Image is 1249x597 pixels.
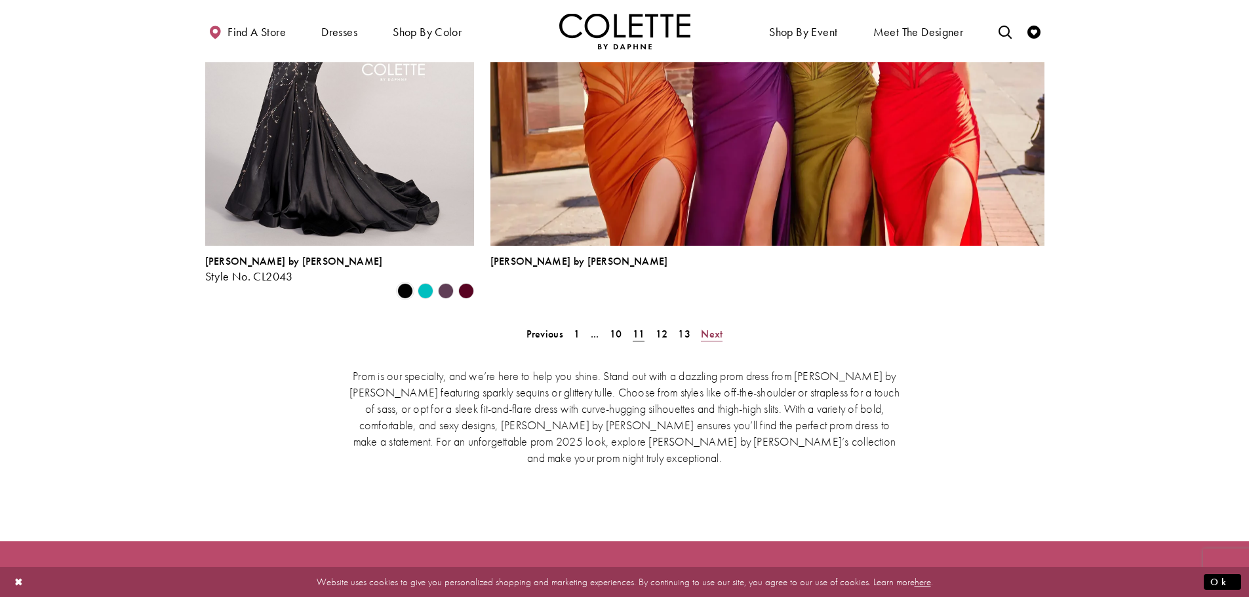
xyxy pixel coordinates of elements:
[94,573,1155,590] p: Website uses cookies to give you personalized shopping and marketing experiences. By continuing t...
[526,327,563,341] span: Previous
[587,324,603,343] a: ...
[1204,573,1241,590] button: Submit Dialog
[633,327,645,341] span: 11
[438,283,454,299] i: Plum
[8,570,30,593] button: Close Dialog
[769,26,837,39] span: Shop By Event
[995,13,1015,49] a: Toggle search
[205,13,289,49] a: Find a store
[397,283,413,299] i: Black
[591,327,599,341] span: ...
[205,269,293,284] span: Style No. CL2043
[1024,13,1044,49] a: Check Wishlist
[523,324,567,343] a: Prev Page
[559,13,690,49] a: Visit Home Page
[629,324,649,343] span: Current Page
[458,283,474,299] i: Burgundy
[915,575,931,588] a: here
[318,13,361,49] span: Dresses
[570,324,584,343] a: Page 1
[697,324,726,343] a: Next Page
[321,26,357,39] span: Dresses
[870,13,967,49] a: Meet the designer
[701,327,723,341] span: Next
[610,327,622,341] span: 10
[228,26,286,39] span: Find a store
[393,26,462,39] span: Shop by color
[678,327,690,341] span: 13
[652,324,672,343] a: Page 12
[389,13,465,49] span: Shop by color
[559,13,690,49] img: Colette by Daphne
[418,283,433,299] i: Jade
[674,324,694,343] a: Page 13
[346,368,903,466] p: Prom is our specialty, and we’re here to help you shine. Stand out with a dazzling prom dress fro...
[205,254,383,268] span: [PERSON_NAME] by [PERSON_NAME]
[205,256,383,283] div: Colette by Daphne Style No. CL2043
[606,324,626,343] a: Page 10
[656,327,668,341] span: 12
[574,327,580,341] span: 1
[490,254,668,268] span: [PERSON_NAME] by [PERSON_NAME]
[766,13,841,49] span: Shop By Event
[873,26,964,39] span: Meet the designer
